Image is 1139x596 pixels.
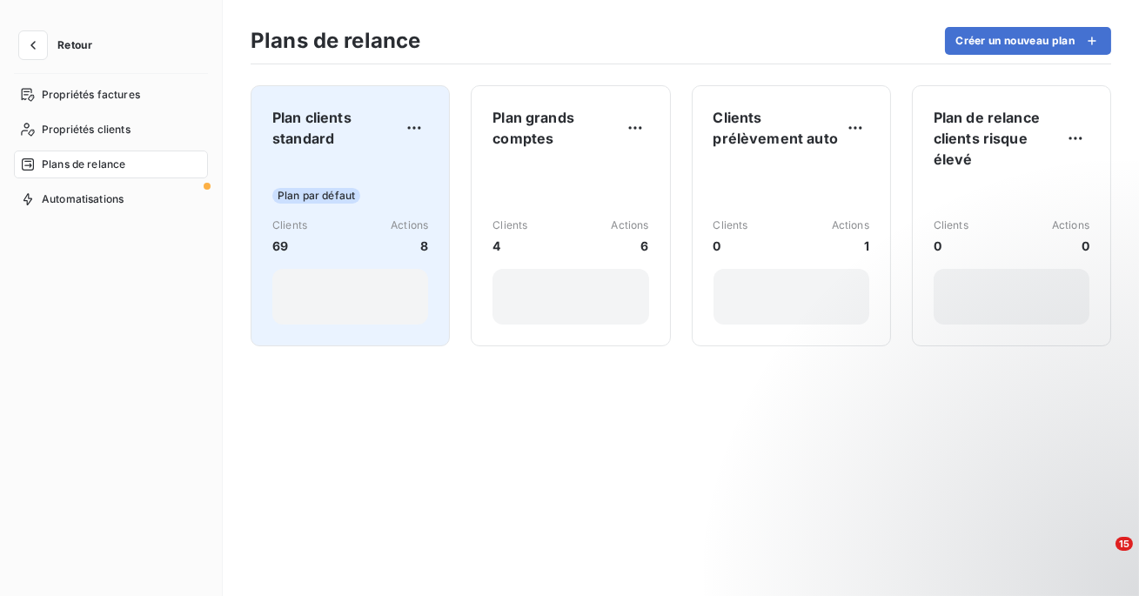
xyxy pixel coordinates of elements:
a: Automatisations [14,185,208,213]
span: Clients prélèvement auto [714,107,841,149]
span: Automatisations [42,191,124,207]
iframe: Intercom notifications message [791,427,1139,549]
span: Actions [1052,218,1089,233]
span: 8 [391,237,428,255]
a: Propriétés factures [14,81,208,109]
span: 0 [934,237,968,255]
span: Plans de relance [42,157,125,172]
span: Propriétés factures [42,87,140,103]
span: Actions [391,218,428,233]
h3: Plans de relance [251,25,420,57]
span: Plan de relance clients risque élevé [934,107,1062,170]
span: 0 [1052,237,1089,255]
span: Actions [611,218,648,233]
span: 4 [492,237,527,255]
span: 0 [714,237,748,255]
a: Plans de relance [14,151,208,178]
a: Propriétés clients [14,116,208,144]
span: 69 [272,237,307,255]
span: Retour [57,40,92,50]
span: Clients [492,218,527,233]
span: Plan par défaut [272,188,360,204]
span: Actions [832,218,869,233]
span: Clients [934,218,968,233]
span: Clients [714,218,748,233]
span: 6 [611,237,648,255]
span: Propriétés clients [42,122,131,137]
span: Clients [272,218,307,233]
span: 15 [1116,537,1133,551]
button: Retour [14,31,106,59]
span: Plan grands comptes [492,107,620,149]
span: 1 [832,237,869,255]
button: Créer un nouveau plan [945,27,1111,55]
iframe: Intercom live chat [1080,537,1122,579]
span: Plan clients standard [272,107,400,149]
